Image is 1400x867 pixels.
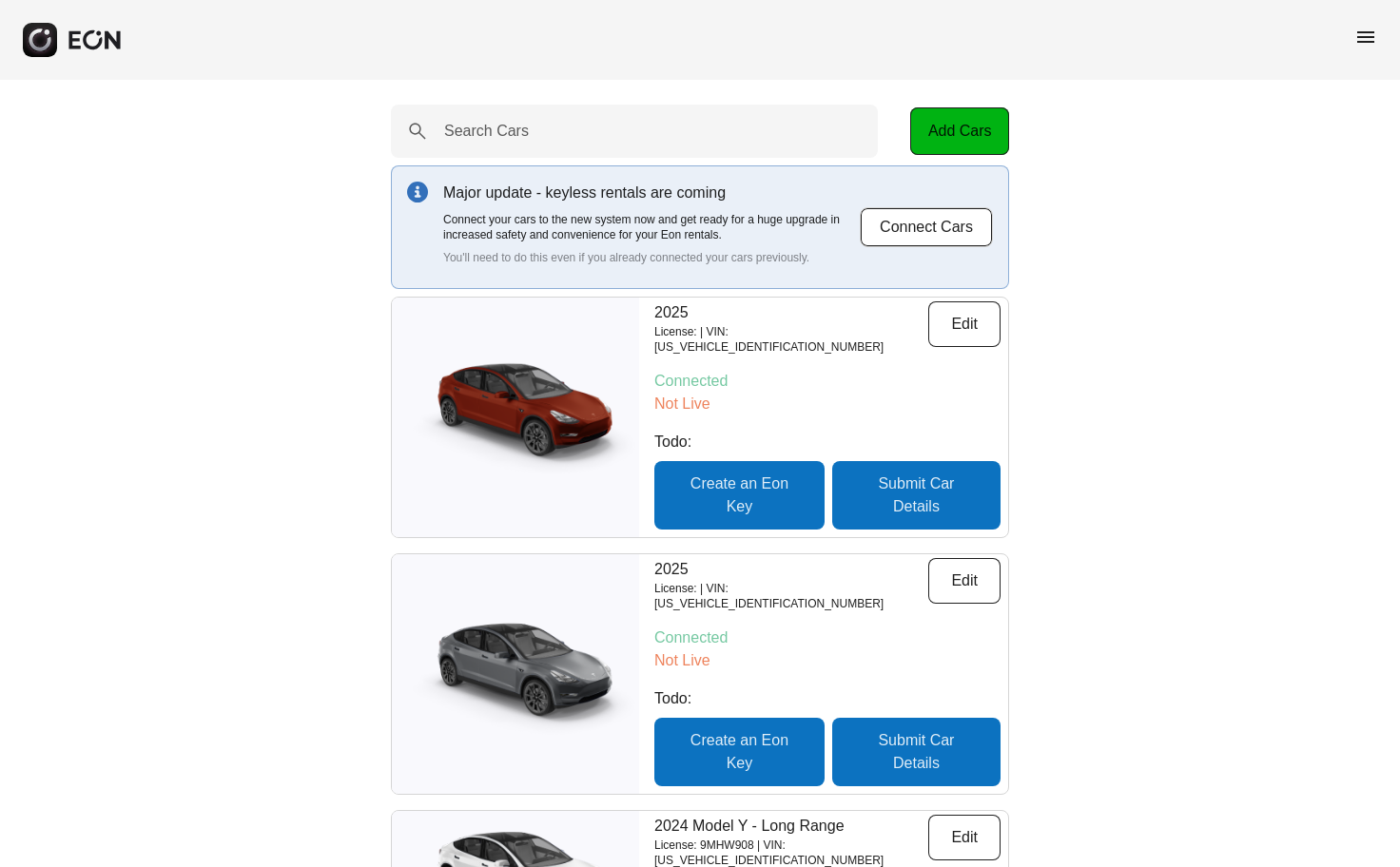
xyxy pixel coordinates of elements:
p: Not Live [654,649,1001,672]
img: car [392,612,639,736]
button: Create an Eon Key [654,718,825,786]
button: Submit Car Details [832,718,1001,786]
button: Add Cars [910,107,1009,155]
p: 2025 [654,558,928,581]
p: Todo: [654,687,1001,710]
img: car [392,356,639,479]
p: Connected [654,370,1001,393]
p: Not Live [654,393,1001,415]
button: Connect Cars [860,207,993,247]
p: Connected [654,626,1001,649]
p: License: | VIN: [US_VEHICLE_IDENTIFICATION_NUMBER] [654,324,928,355]
button: Edit [928,301,1001,347]
p: Major update - keyless rentals are coming [443,182,860,204]
p: 2025 [654,301,928,324]
img: info [407,182,428,202]
button: Edit [928,815,1001,860]
p: You'll need to do this even if you already connected your cars previously. [443,250,860,265]
button: Edit [928,558,1001,604]
button: Submit Car Details [832,461,1001,530]
button: Create an Eon Key [654,461,825,530]
p: License: | VIN: [US_VEHICLE_IDENTIFICATION_NUMBER] [654,581,928,611]
span: menu [1354,26,1377,48]
label: Search Cars [444,120,529,143]
p: Todo: [654,431,1001,453]
p: 2024 Model Y - Long Range [654,815,928,838]
p: Connect your cars to the new system now and get ready for a huge upgrade in increased safety and ... [443,212,860,242]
